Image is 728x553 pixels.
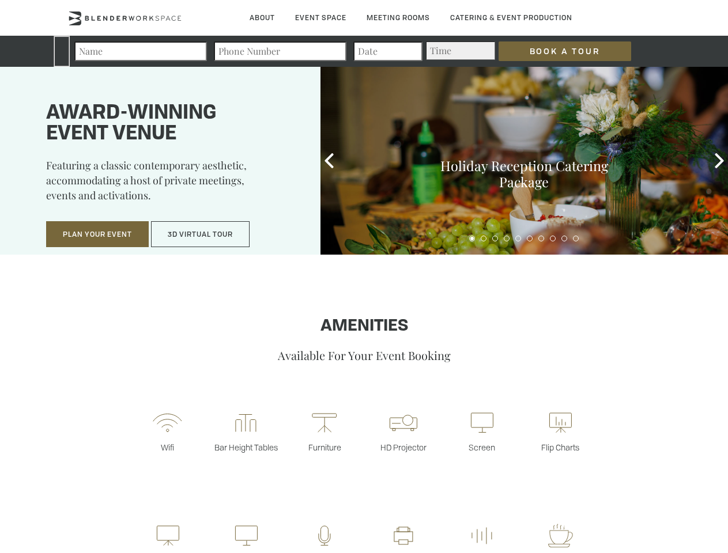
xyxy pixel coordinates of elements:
a: Holiday Reception Catering Package [440,157,608,191]
input: Date [353,41,423,61]
h1: Amenities [36,317,692,336]
h1: Award-winning event venue [46,103,292,145]
p: HD Projector [364,442,443,453]
input: Name [74,41,207,61]
p: Flip Charts [521,442,599,453]
p: Featuring a classic contemporary aesthetic, accommodating a host of private meetings, events and ... [46,158,292,211]
p: Furniture [285,442,364,453]
input: Book a Tour [499,41,631,61]
p: Wifi [128,442,206,453]
p: Available For Your Event Booking [36,347,692,363]
button: 3D Virtual Tour [151,221,250,248]
p: Bar Height Tables [207,442,285,453]
input: Phone Number [214,41,346,61]
p: Screen [443,442,521,453]
button: Plan Your Event [46,221,149,248]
